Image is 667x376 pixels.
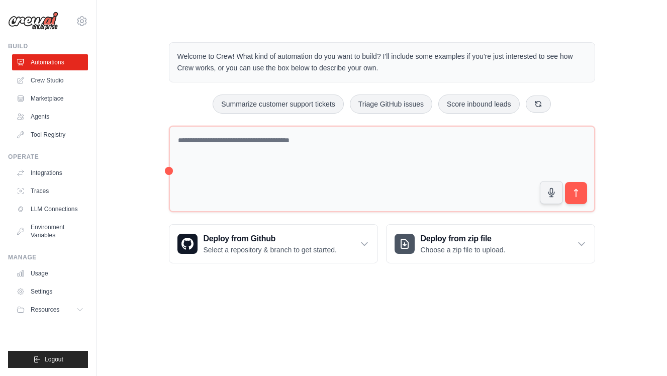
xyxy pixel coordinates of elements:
[8,12,58,31] img: Logo
[204,233,337,245] h3: Deploy from Github
[12,90,88,107] a: Marketplace
[12,127,88,143] a: Tool Registry
[177,51,587,74] p: Welcome to Crew! What kind of automation do you want to build? I'll include some examples if you'...
[12,201,88,217] a: LLM Connections
[421,245,506,255] p: Choose a zip file to upload.
[438,95,520,114] button: Score inbound leads
[204,245,337,255] p: Select a repository & branch to get started.
[8,153,88,161] div: Operate
[12,219,88,243] a: Environment Variables
[213,95,343,114] button: Summarize customer support tickets
[31,306,59,314] span: Resources
[8,42,88,50] div: Build
[12,72,88,88] a: Crew Studio
[8,351,88,368] button: Logout
[12,165,88,181] a: Integrations
[350,95,432,114] button: Triage GitHub issues
[12,183,88,199] a: Traces
[12,265,88,281] a: Usage
[421,233,506,245] h3: Deploy from zip file
[12,284,88,300] a: Settings
[12,302,88,318] button: Resources
[8,253,88,261] div: Manage
[12,54,88,70] a: Automations
[45,355,63,363] span: Logout
[12,109,88,125] a: Agents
